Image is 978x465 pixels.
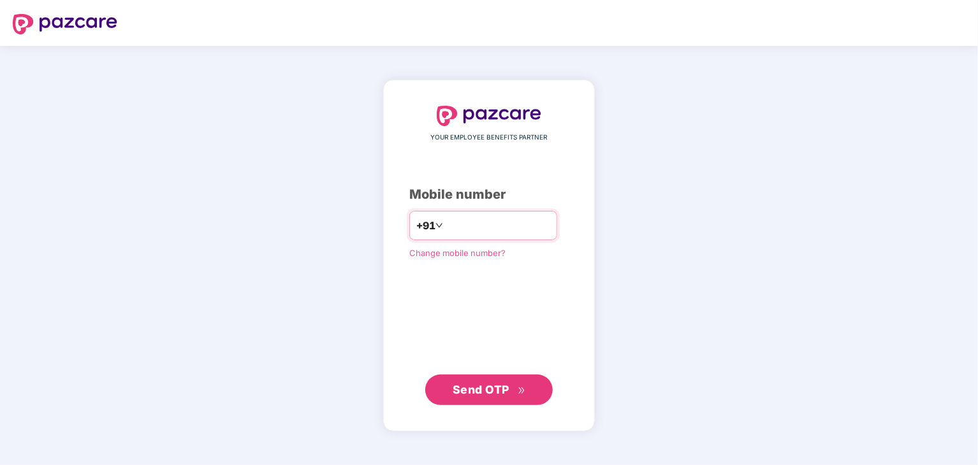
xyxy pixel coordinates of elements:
[13,14,117,34] img: logo
[409,185,569,204] div: Mobile number
[409,248,506,258] a: Change mobile number?
[416,218,435,234] span: +91
[435,222,443,229] span: down
[518,387,526,395] span: double-right
[431,132,548,143] span: YOUR EMPLOYEE BENEFITS PARTNER
[437,106,541,126] img: logo
[453,383,509,396] span: Send OTP
[425,375,553,405] button: Send OTPdouble-right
